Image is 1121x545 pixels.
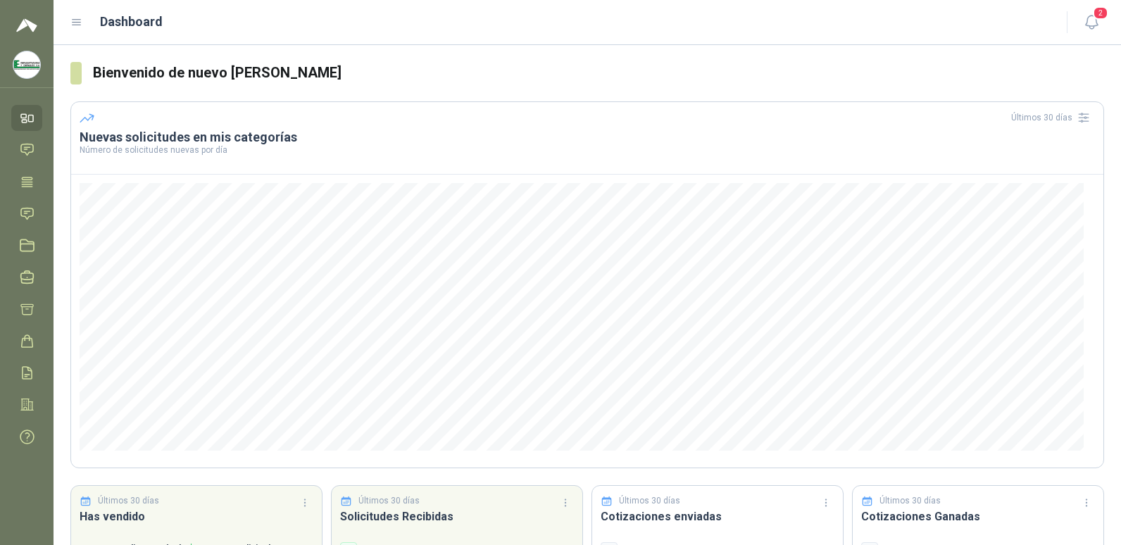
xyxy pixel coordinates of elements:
[16,17,37,34] img: Logo peakr
[80,129,1095,146] h3: Nuevas solicitudes en mis categorías
[619,494,680,508] p: Últimos 30 días
[1011,106,1095,129] div: Últimos 30 días
[601,508,834,525] h3: Cotizaciones enviadas
[340,508,574,525] h3: Solicitudes Recibidas
[861,508,1095,525] h3: Cotizaciones Ganadas
[100,12,163,32] h1: Dashboard
[358,494,420,508] p: Últimos 30 días
[98,494,159,508] p: Últimos 30 días
[93,62,1104,84] h3: Bienvenido de nuevo [PERSON_NAME]
[13,51,40,78] img: Company Logo
[1079,10,1104,35] button: 2
[879,494,941,508] p: Últimos 30 días
[80,146,1095,154] p: Número de solicitudes nuevas por día
[1093,6,1108,20] span: 2
[80,508,313,525] h3: Has vendido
